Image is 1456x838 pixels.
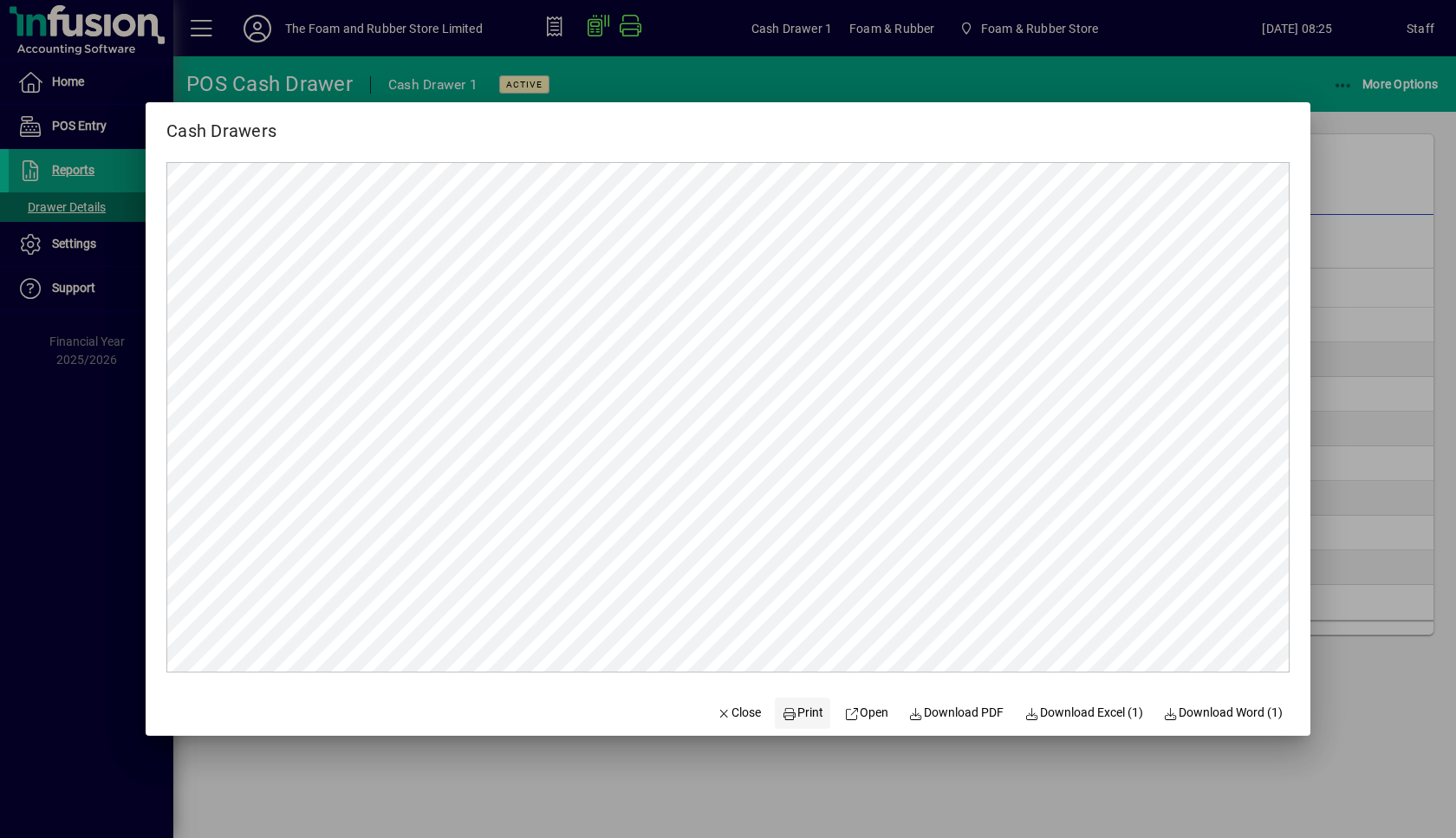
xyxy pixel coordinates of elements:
[1157,698,1290,729] button: Download Word (1)
[146,102,297,145] h2: Cash Drawers
[1017,698,1150,729] button: Download Excel (1)
[1024,704,1143,722] span: Download Excel (1)
[710,698,769,729] button: Close
[782,704,823,722] span: Print
[837,698,895,729] a: Open
[717,704,762,722] span: Close
[909,704,1004,722] span: Download PDF
[902,698,1011,729] a: Download PDF
[775,698,830,729] button: Print
[844,704,888,722] span: Open
[1164,704,1284,722] span: Download Word (1)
